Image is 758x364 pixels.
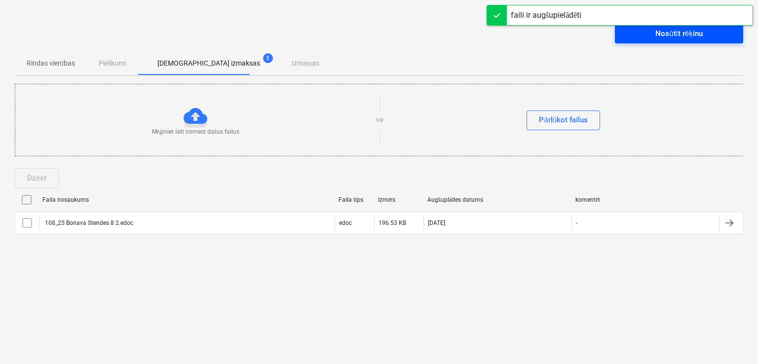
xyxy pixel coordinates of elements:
div: 196.53 KB [379,219,406,226]
p: [DEMOGRAPHIC_DATA] izmaksas [157,58,260,69]
div: Pārlūkot failus [539,113,588,126]
button: Nosūtīt rēķinu [615,24,743,43]
div: Izmērs [378,196,419,204]
span: 1 [263,53,273,63]
button: Pārlūkot failus [527,110,600,130]
div: Faila nosaukums [42,196,331,203]
div: faili ir augšupielādēti [511,9,581,21]
p: vai [376,116,383,124]
div: Mēģiniet šeit nomest dažus failusvaiPārlūkot failus [15,84,744,156]
div: [DATE] [428,219,445,226]
div: Nosūtīt rēķinu [655,27,702,40]
div: Faila tips [339,196,370,203]
div: 108_25 Bonava Stendes 8 2.edoc [43,219,133,226]
div: - [576,219,577,226]
p: Rindas vienības [27,58,75,69]
div: komentēt [575,196,716,204]
div: Augšuplādes datums [427,196,568,204]
div: edoc [339,219,352,226]
p: Mēģiniet šeit nomest dažus failus [152,128,239,136]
